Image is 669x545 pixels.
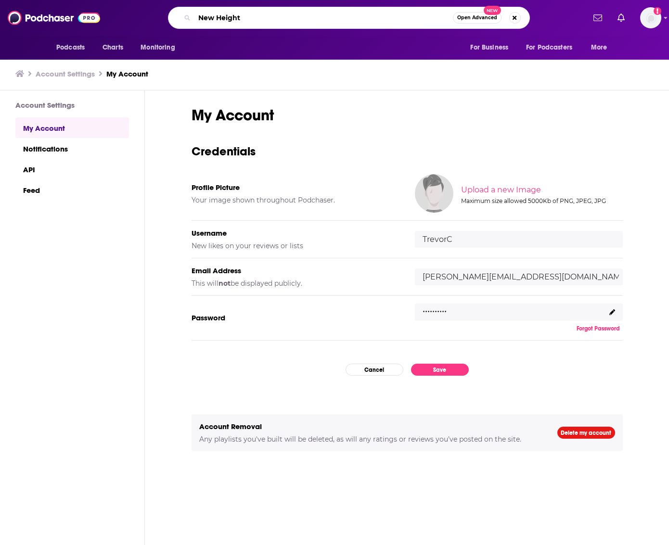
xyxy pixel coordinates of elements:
[15,117,129,138] a: My Account
[192,196,399,204] h5: Your image shown throughout Podchaser.
[415,268,623,285] input: email
[346,364,403,376] button: Cancel
[192,313,399,322] h5: Password
[134,38,187,57] button: open menu
[415,174,453,213] img: Your profile image
[194,10,453,25] input: Search podcasts, credits, & more...
[56,41,85,54] span: Podcasts
[584,38,619,57] button: open menu
[415,231,623,248] input: username
[219,279,231,288] b: not
[640,7,661,28] img: User Profile
[199,422,542,431] h5: Account Removal
[192,241,399,250] h5: New likes on your reviews or lists
[15,101,129,110] h3: Account Settings
[520,38,586,57] button: open menu
[192,279,399,288] h5: This will be displayed publicly.
[484,6,501,15] span: New
[463,38,520,57] button: open menu
[8,9,100,27] img: Podchaser - Follow, Share and Rate Podcasts
[461,197,621,204] div: Maximum size allowed 5000Kb of PNG, JPEG, JPG
[614,10,629,26] a: Show notifications dropdown
[50,38,97,57] button: open menu
[423,301,447,315] p: ..........
[654,7,661,15] svg: Add a profile image
[590,10,606,26] a: Show notifications dropdown
[574,325,623,332] button: Forgot Password
[103,41,123,54] span: Charts
[96,38,129,57] a: Charts
[192,228,399,238] h5: Username
[470,41,508,54] span: For Business
[457,15,497,20] span: Open Advanced
[411,364,469,376] button: Save
[15,159,129,179] a: API
[192,106,623,125] h1: My Account
[192,183,399,192] h5: Profile Picture
[192,266,399,275] h5: Email Address
[453,12,502,24] button: Open AdvancedNew
[591,41,607,54] span: More
[106,69,148,78] a: My Account
[141,41,175,54] span: Monitoring
[36,69,95,78] a: Account Settings
[15,138,129,159] a: Notifications
[526,41,572,54] span: For Podcasters
[15,179,129,200] a: Feed
[557,427,615,439] a: Delete my account
[199,435,542,444] h5: Any playlists you've built will be deleted, as will any ratings or reviews you've posted on the s...
[192,144,623,159] h3: Credentials
[168,7,530,29] div: Search podcasts, credits, & more...
[640,7,661,28] button: Show profile menu
[640,7,661,28] span: Logged in as TrevorC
